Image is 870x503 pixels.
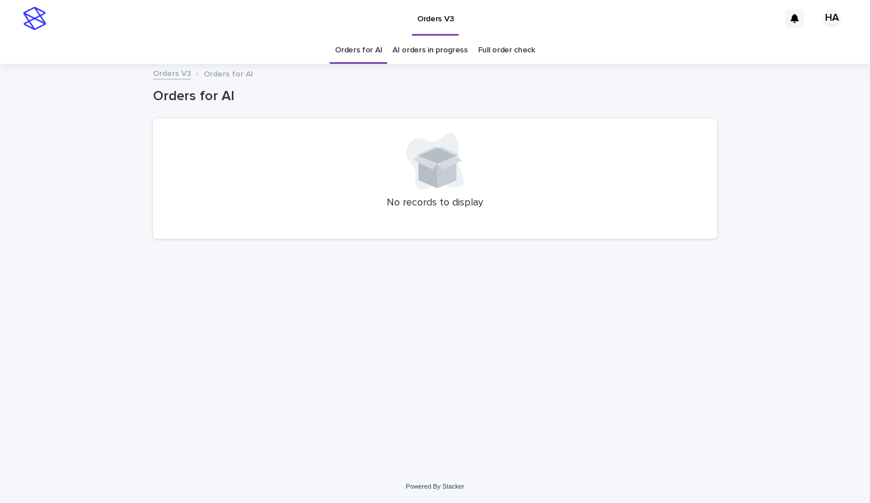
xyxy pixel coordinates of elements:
[335,37,382,64] a: Orders for AI
[406,483,464,490] a: Powered By Stacker
[392,37,468,64] a: AI orders in progress
[153,88,717,105] h1: Orders for AI
[167,197,703,209] p: No records to display
[823,9,841,28] div: HA
[478,37,535,64] a: Full order check
[204,67,253,79] p: Orders for AI
[23,7,46,30] img: stacker-logo-s-only.png
[153,66,191,79] a: Orders V3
